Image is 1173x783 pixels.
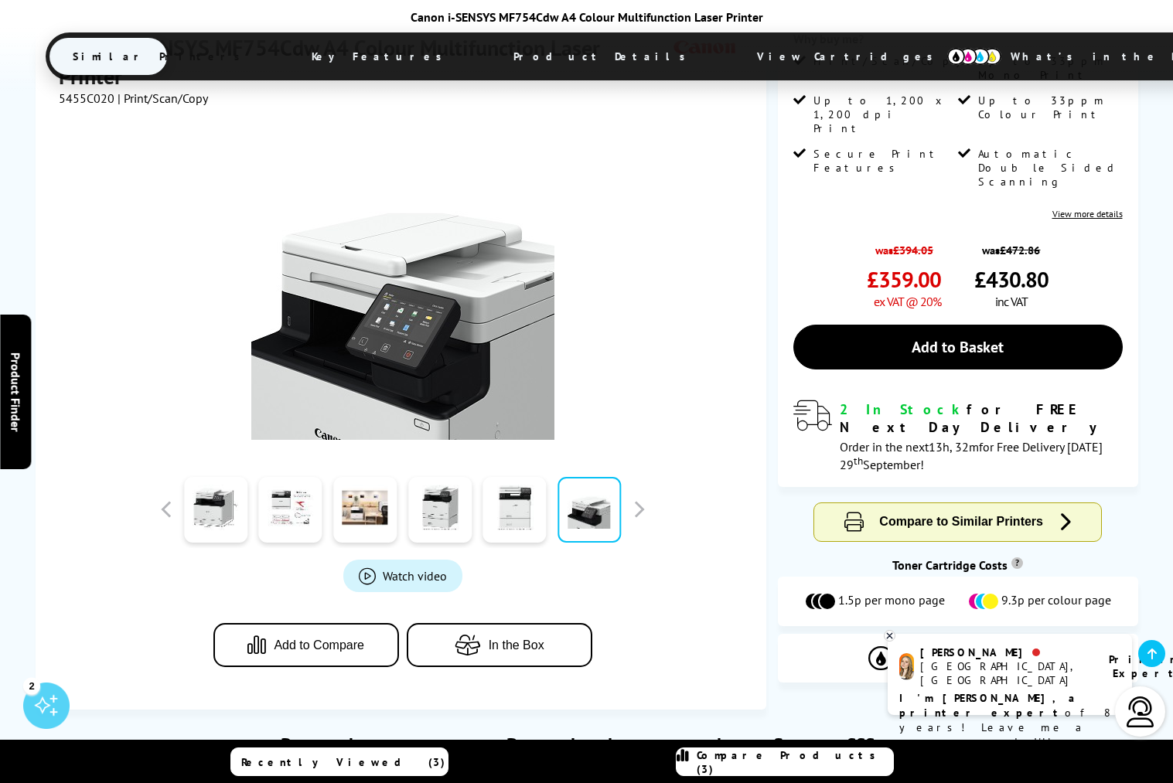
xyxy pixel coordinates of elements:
a: Compare Products (3) [676,747,894,776]
p: of 8 years! Leave me a message and I'll respond ASAP [899,691,1120,764]
strike: £394.05 [893,243,933,257]
strike: £472.86 [1000,243,1040,257]
button: Add to Compare [213,623,399,667]
div: Canon i-SENSYS MF754Cdw A4 Colour Multifunction Laser Printer [46,9,1128,25]
span: Compare Products (3) [697,748,893,776]
div: modal_delivery [793,400,1123,472]
span: Key Features [288,38,473,75]
span: In the Box [489,638,544,652]
span: 5455C020 [59,90,114,106]
span: Add to Compare [274,638,364,652]
a: Recently Viewed (3) [230,747,448,776]
img: cmyk-icon.svg [947,48,1001,65]
span: 13h, 32m [929,439,979,454]
div: for FREE Next Day Delivery [840,400,1123,436]
span: inc VAT [995,294,1028,309]
span: was [974,235,1049,257]
span: Watch video [383,568,447,584]
div: [GEOGRAPHIC_DATA], [GEOGRAPHIC_DATA] [920,659,1089,687]
span: Order in the next for Free Delivery [DATE] 29 September! [840,439,1103,472]
a: Product_All_Videos [343,560,462,592]
div: [PERSON_NAME] [920,645,1089,659]
sup: Cost per page [1011,557,1023,569]
span: View Cartridges [734,36,970,77]
span: Up to 33ppm Colour Print [978,94,1120,121]
button: View Cartridges [789,645,1127,671]
span: Up to 1,200 x 1,200 dpi Print [813,94,955,135]
span: £359.00 [867,265,941,294]
span: Recently Viewed (3) [241,755,445,769]
span: Product Finder [8,352,23,431]
sup: th [854,454,863,468]
button: In the Box [407,623,592,667]
button: Compare to Similar Printers [814,503,1101,541]
img: Cartridges [868,646,946,670]
span: | Print/Scan/Copy [118,90,208,106]
span: £430.80 [974,265,1049,294]
span: 2 In Stock [840,400,967,418]
span: 1.5p per mono page [838,592,945,611]
span: was [867,235,941,257]
span: ex VAT @ 20% [874,294,941,309]
img: Canon i-SENSYS MF754Cdw Thumbnail [251,137,554,440]
img: user-headset-light.svg [1125,696,1156,727]
span: Compare to Similar Printers [879,515,1043,528]
div: 2 [23,677,40,694]
a: Add to Basket [793,325,1123,369]
span: Automatic Double Sided Scanning [978,147,1120,189]
span: Similar Printers [49,38,271,75]
img: amy-livechat.png [899,653,914,680]
span: 9.3p per colour page [1001,592,1111,611]
a: View more details [1052,208,1123,220]
div: Toner Cartridge Costs [778,557,1138,573]
span: Product Details [490,38,717,75]
b: I'm [PERSON_NAME], a printer expert [899,691,1079,720]
span: Secure Print Features [813,147,955,175]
